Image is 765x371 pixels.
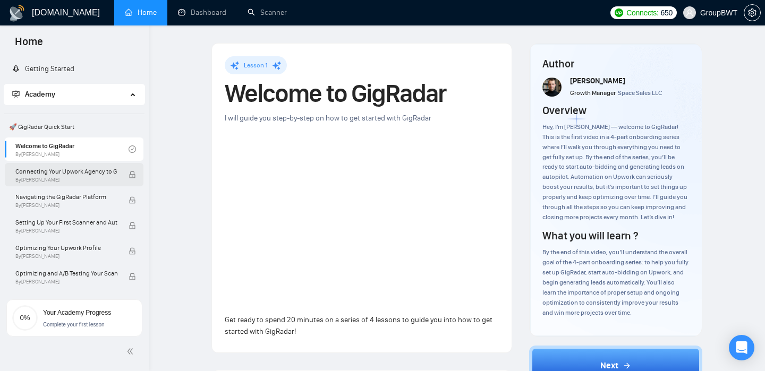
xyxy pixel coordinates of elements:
span: Get ready to spend 20 minutes on a series of 4 lessons to guide you into how to get started with ... [225,315,492,336]
span: By [PERSON_NAME] [15,177,117,183]
a: searchScanner [248,8,287,17]
h4: Author [542,56,690,71]
div: Hey, I’m [PERSON_NAME] — welcome to GigRadar! This is the first video in a 4-part onboarding seri... [542,122,690,222]
img: vlad-t.jpg [542,77,562,97]
span: lock [129,222,136,229]
span: Academy [25,90,55,99]
span: Home [6,34,52,56]
span: lock [129,273,136,280]
span: Connects: [626,7,658,19]
span: By [PERSON_NAME] [15,202,117,209]
h1: Welcome to GigRadar [225,82,499,105]
span: double-left [126,346,137,357]
span: Connecting Your Upwork Agency to GigRadar [15,166,117,177]
img: upwork-logo.png [615,8,623,17]
span: Complete your first lesson [43,322,105,327]
span: [PERSON_NAME] [570,76,625,85]
a: dashboardDashboard [178,8,226,17]
span: By [PERSON_NAME] [15,253,117,260]
span: 650 [661,7,673,19]
div: By the end of this video, you’ll understand the overall goal of the 4-part onboarding series: to ... [542,247,690,317]
span: Space Sales LLC [618,89,662,97]
span: user [686,9,693,16]
h4: What you will learn ? [542,228,638,243]
span: check-circle [129,145,136,153]
span: Setting Up Your First Scanner and Auto-Bidder [15,217,117,228]
a: Welcome to GigRadarBy[PERSON_NAME] [15,137,129,161]
span: fund-projection-screen [12,90,20,98]
div: Open Intercom Messenger [729,335,754,360]
span: lock [129,171,136,178]
li: Getting Started [4,58,144,80]
a: rocketGetting Started [12,64,74,73]
img: logo [8,5,25,22]
span: Optimizing and A/B Testing Your Scanner for Better Results [15,268,117,279]
span: Your Academy Progress [43,309,111,316]
span: Lesson 1 [244,62,268,69]
span: Academy [12,90,55,99]
button: setting [744,4,761,21]
h4: Overview [542,103,586,118]
a: setting [744,8,761,17]
span: By [PERSON_NAME] [15,228,117,234]
span: lock [129,247,136,255]
span: By [PERSON_NAME] [15,279,117,285]
span: 0% [12,314,38,321]
span: 🚀 GigRadar Quick Start [5,116,143,137]
a: homeHome [125,8,157,17]
span: Optimizing Your Upwork Profile [15,243,117,253]
span: Growth Manager [570,89,616,97]
span: Navigating the GigRadar Platform [15,192,117,202]
span: I will guide you step-by-step on how to get started with GigRadar [225,114,431,123]
span: lock [129,196,136,204]
span: setting [744,8,760,17]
